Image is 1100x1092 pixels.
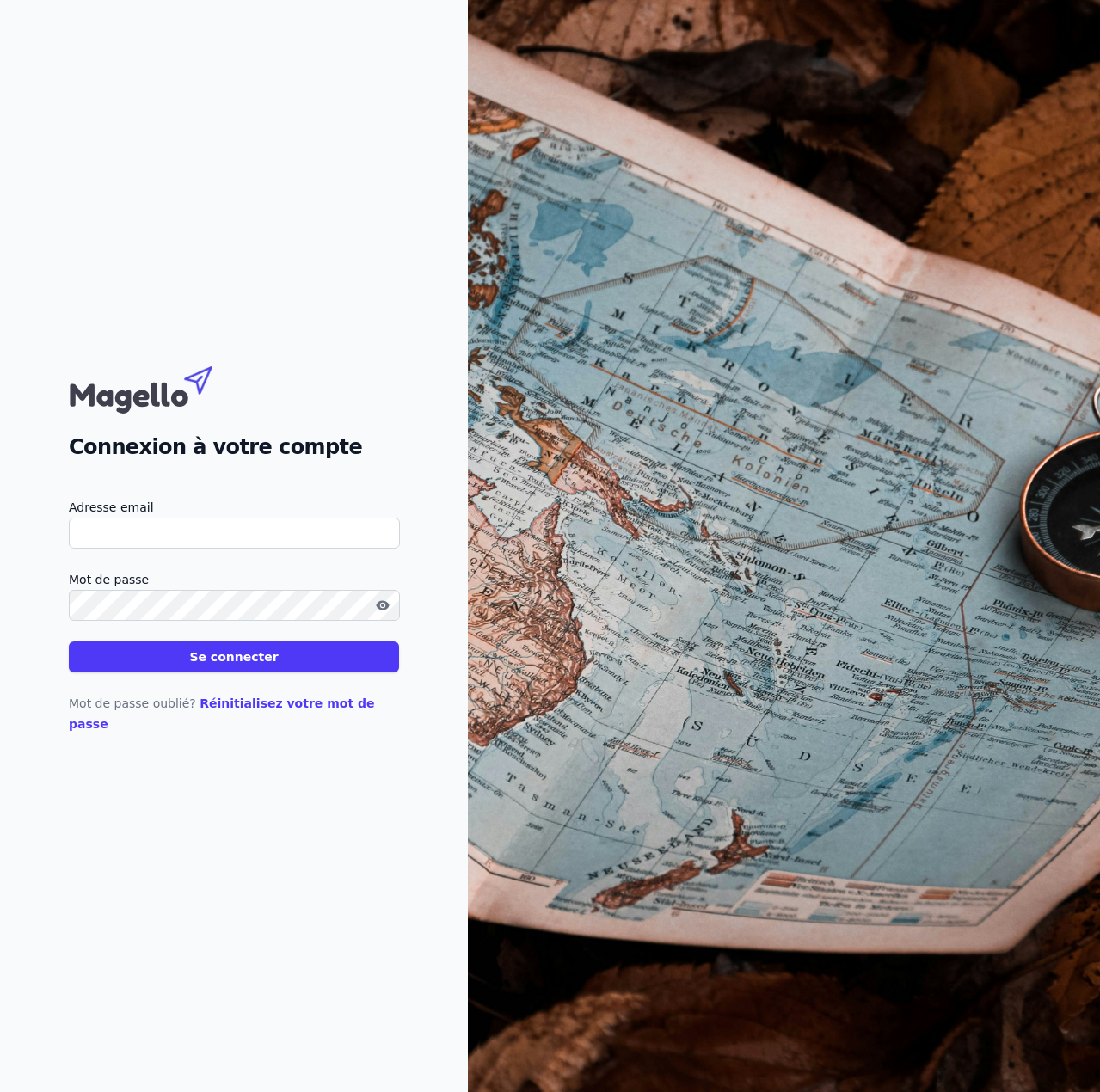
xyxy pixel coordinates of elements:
img: Magello [69,358,249,418]
h2: Connexion à votre compte [69,432,399,463]
p: Mot de passe oublié? [69,693,399,734]
label: Mot de passe [69,569,399,590]
button: Se connecter [69,641,399,672]
a: Réinitialisez votre mot de passe [69,696,375,731]
label: Adresse email [69,497,399,518]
